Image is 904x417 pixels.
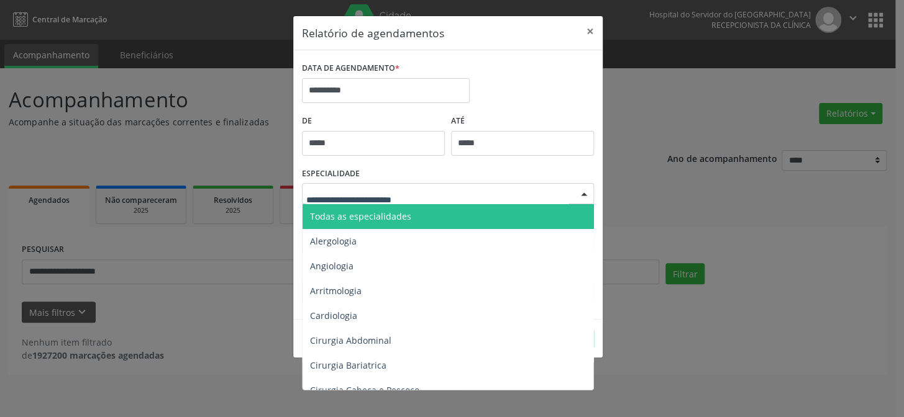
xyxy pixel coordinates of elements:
label: DATA DE AGENDAMENTO [302,59,399,78]
span: Cirurgia Abdominal [310,334,391,346]
label: De [302,112,445,131]
span: Alergologia [310,235,357,247]
span: Cirurgia Bariatrica [310,359,386,371]
button: Close [578,16,603,47]
span: Todas as especialidades [310,210,411,222]
span: Cardiologia [310,310,357,321]
span: Angiologia [310,260,354,272]
h5: Relatório de agendamentos [302,25,444,41]
span: Cirurgia Cabeça e Pescoço [310,384,419,396]
label: ATÉ [451,112,594,131]
span: Arritmologia [310,285,362,297]
label: ESPECIALIDADE [302,164,360,184]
